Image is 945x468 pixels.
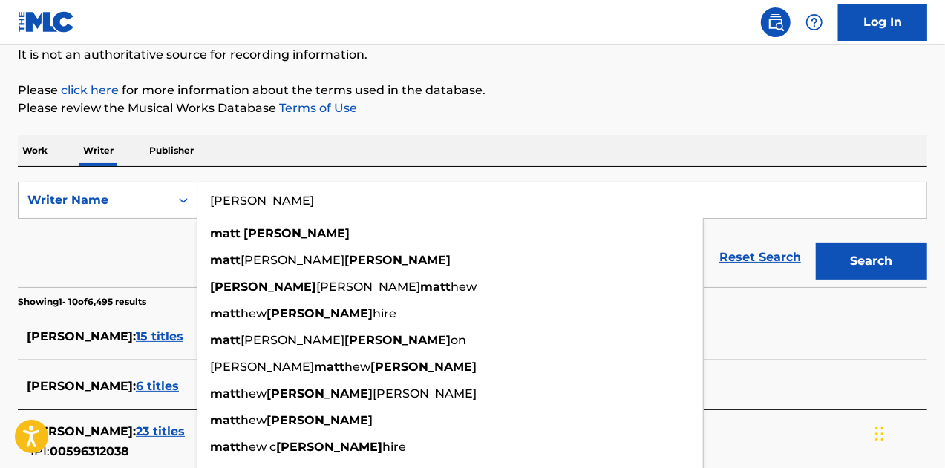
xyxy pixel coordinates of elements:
[373,386,477,401] span: [PERSON_NAME]
[344,360,370,374] span: hew
[210,360,314,374] span: [PERSON_NAME]
[241,333,344,347] span: [PERSON_NAME]
[451,280,477,294] span: hew
[18,99,927,117] p: Please review the Musical Works Database
[241,253,344,267] span: [PERSON_NAME]
[145,135,198,166] p: Publisher
[241,306,267,320] span: hew
[712,241,808,274] a: Reset Search
[18,46,927,64] p: It is not an authoritative source for recording information.
[267,386,373,401] strong: [PERSON_NAME]
[871,397,945,468] iframe: Chat Widget
[816,243,927,280] button: Search
[241,413,267,427] span: hew
[50,444,129,458] span: 00596312038
[344,333,451,347] strong: [PERSON_NAME]
[875,412,884,456] div: Drag
[27,379,136,393] span: [PERSON_NAME] :
[27,191,161,209] div: Writer Name
[276,101,357,115] a: Terms of Use
[136,329,183,343] span: 15 titles
[210,226,241,240] strong: matt
[267,306,373,320] strong: [PERSON_NAME]
[761,7,791,37] a: Public Search
[241,386,267,401] span: hew
[805,13,823,31] img: help
[18,11,75,33] img: MLC Logo
[370,360,477,374] strong: [PERSON_NAME]
[276,440,382,454] strong: [PERSON_NAME]
[316,280,420,294] span: [PERSON_NAME]
[210,306,241,320] strong: matt
[61,83,119,97] a: click here
[210,280,316,294] strong: [PERSON_NAME]
[210,440,241,454] strong: matt
[420,280,451,294] strong: matt
[800,7,829,37] div: Help
[18,295,146,309] p: Showing 1 - 10 of 6,495 results
[136,424,185,438] span: 23 titles
[838,4,927,41] a: Log In
[243,226,350,240] strong: [PERSON_NAME]
[767,13,785,31] img: search
[27,424,136,438] span: [PERSON_NAME] :
[210,253,241,267] strong: matt
[210,386,241,401] strong: matt
[373,306,396,320] span: hire
[314,360,344,374] strong: matt
[382,440,406,454] span: hire
[18,182,927,287] form: Search Form
[451,333,466,347] span: on
[27,329,136,343] span: [PERSON_NAME] :
[344,253,451,267] strong: [PERSON_NAME]
[267,413,373,427] strong: [PERSON_NAME]
[210,333,241,347] strong: matt
[241,440,276,454] span: hew c
[210,413,241,427] strong: matt
[136,379,179,393] span: 6 titles
[30,444,50,458] span: IPI:
[79,135,118,166] p: Writer
[18,135,52,166] p: Work
[18,82,927,99] p: Please for more information about the terms used in the database.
